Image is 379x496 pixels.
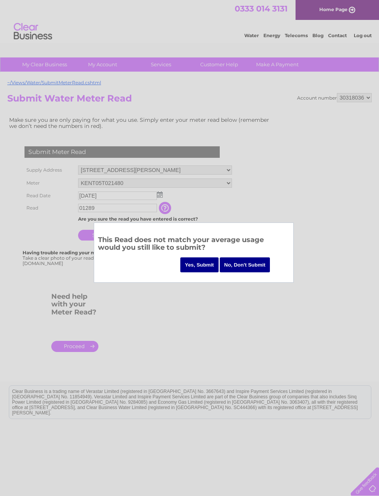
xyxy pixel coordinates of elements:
a: Contact [328,33,347,38]
a: Blog [312,33,323,38]
a: Energy [263,33,280,38]
input: No, Don't Submit [220,257,270,272]
div: Clear Business is a trading name of Verastar Limited (registered in [GEOGRAPHIC_DATA] No. 3667643... [9,4,371,37]
input: Yes, Submit [180,257,219,272]
a: Telecoms [285,33,308,38]
img: logo.png [13,20,52,43]
a: 0333 014 3131 [235,4,288,13]
a: Log out [354,33,372,38]
h3: This Read does not match your average usage would you still like to submit? [98,234,289,255]
a: Water [244,33,259,38]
